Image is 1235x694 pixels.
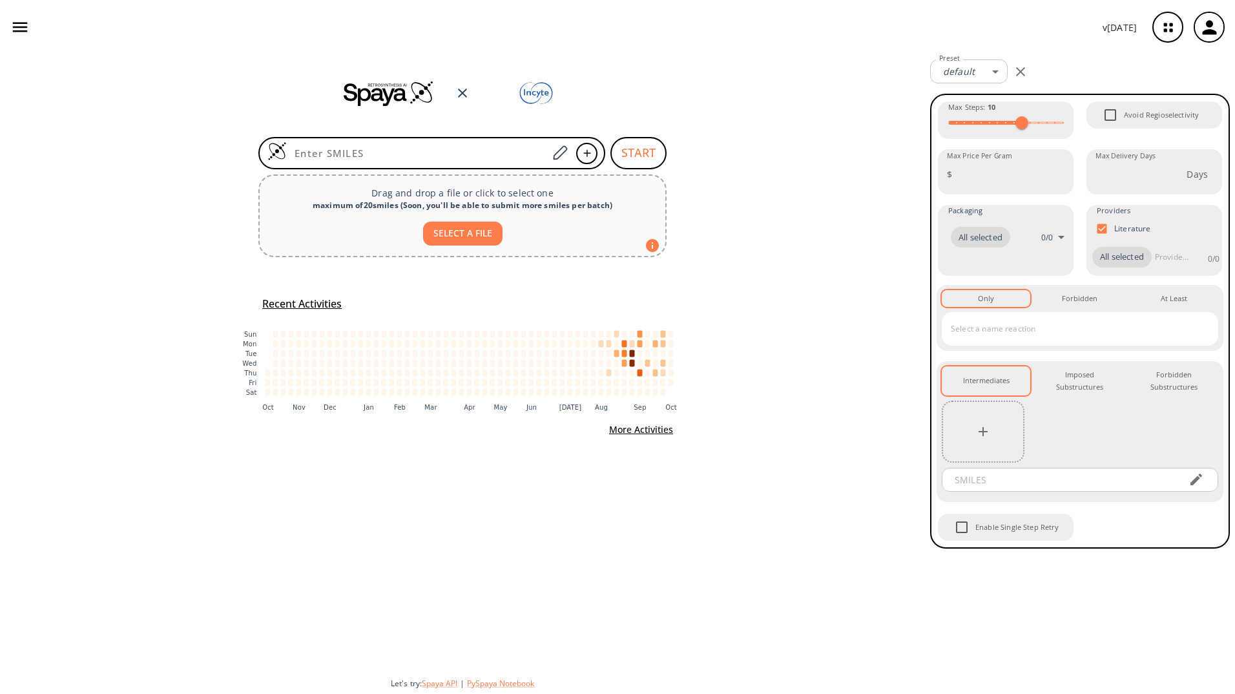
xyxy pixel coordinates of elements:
[1161,293,1187,304] div: At Least
[937,512,1075,542] div: When Single Step Retry is enabled, if no route is found during retrosynthesis, a retry is trigger...
[424,403,437,410] text: Mar
[324,403,337,410] text: Dec
[422,678,457,689] button: Spaya API
[978,293,994,304] div: Only
[270,200,655,211] div: maximum of 20 smiles ( Soon, you'll be able to submit more smiles per batch )
[270,186,655,200] p: Drag and drop a file or click to select one
[1187,167,1208,181] p: Days
[951,231,1010,244] span: All selected
[246,389,257,396] text: Sat
[457,678,467,689] span: |
[394,403,406,410] text: Feb
[262,403,677,410] g: x-axis tick label
[634,403,646,410] text: Sep
[491,79,581,108] img: Team logo
[1130,366,1218,395] button: Forbidden Substructures
[242,331,256,396] g: y-axis tick label
[391,678,920,689] div: Let's try:
[948,319,1193,339] input: Select a name reaction
[1092,251,1152,264] span: All selected
[1041,232,1053,243] p: 0 / 0
[1103,21,1137,34] p: v [DATE]
[595,403,608,410] text: Aug
[947,167,952,181] p: $
[267,142,287,161] img: Logo Spaya
[948,514,975,541] span: Enable Single Step Retry
[249,379,256,386] text: Fri
[493,403,507,410] text: May
[939,54,960,63] label: Preset
[244,370,256,377] text: Thu
[262,297,342,311] h5: Recent Activities
[1046,369,1114,393] div: Imposed Substructures
[943,65,975,78] em: default
[1095,151,1156,161] label: Max Delivery Days
[1152,247,1192,268] input: Provider name
[1140,369,1208,393] div: Forbidden Substructures
[244,331,256,338] text: Sun
[1062,293,1097,304] div: Forbidden
[942,366,1030,395] button: Intermediates
[559,403,582,410] text: [DATE]
[344,80,434,106] img: Spaya logo
[293,403,306,410] text: Nov
[526,403,537,410] text: Jun
[948,205,982,216] span: Packaging
[363,403,374,410] text: Jan
[604,418,678,442] button: More Activities
[963,375,1010,386] div: Intermediates
[262,403,274,410] text: Oct
[1097,205,1130,216] span: Providers
[948,101,995,113] span: Max Steps :
[1097,101,1124,129] span: Avoid Regioselectivity
[243,341,257,348] text: Mon
[1035,290,1124,307] button: Forbidden
[242,360,256,367] text: Wed
[1130,290,1218,307] button: At Least
[287,147,548,160] input: Enter SMILES
[610,137,667,169] button: START
[946,468,1178,492] input: SMILES
[942,290,1030,307] button: Only
[1035,366,1124,395] button: Imposed Substructures
[947,151,1012,161] label: Max Price Per Gram
[1124,109,1199,121] span: Avoid Regioselectivity
[1114,223,1151,234] p: Literature
[1208,253,1219,264] p: 0 / 0
[665,403,677,410] text: Oct
[265,330,674,395] g: cell
[975,521,1059,533] span: Enable Single Step Retry
[988,102,995,112] strong: 10
[245,350,257,357] text: Tue
[423,222,503,246] button: SELECT A FILE
[467,678,534,689] button: PySpaya Notebook
[257,293,347,315] button: Recent Activities
[464,403,475,410] text: Apr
